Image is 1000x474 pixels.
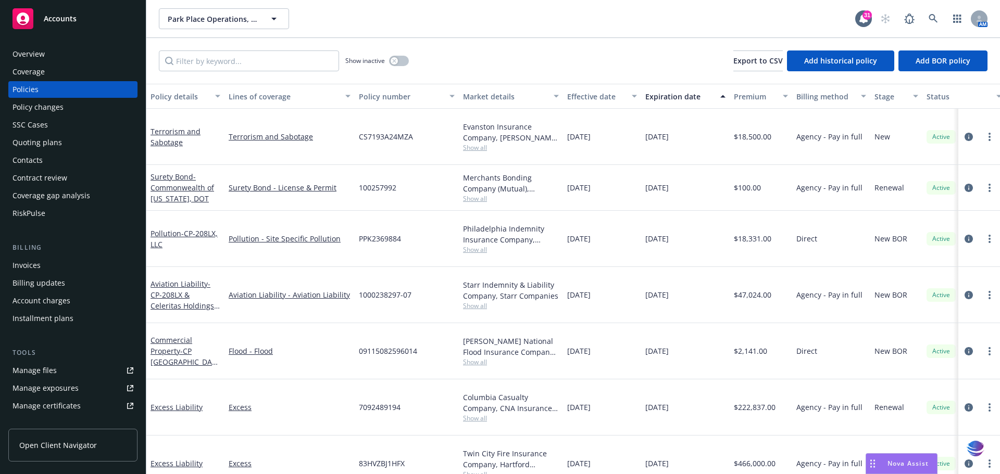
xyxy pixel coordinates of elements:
[734,289,771,300] span: $47,024.00
[463,91,547,102] div: Market details
[8,81,137,98] a: Policies
[931,403,952,412] span: Active
[151,228,218,249] a: Pollution
[12,152,43,169] div: Contacts
[463,279,559,301] div: Starr Indemnity & Liability Company, Starr Companies
[151,172,214,203] a: Surety Bond
[734,458,776,469] span: $466,000.00
[12,81,39,98] div: Policies
[931,234,952,244] span: Active
[8,292,137,309] a: Account charges
[567,402,591,413] span: [DATE]
[796,233,817,244] span: Direct
[874,289,907,300] span: New BOR
[12,99,64,116] div: Policy changes
[734,233,771,244] span: $18,331.00
[8,170,137,186] a: Contract review
[967,439,984,458] img: svg+xml;base64,PHN2ZyB3aWR0aD0iMzQiIGhlaWdodD0iMzQiIHZpZXdCb3g9IjAgMCAzNCAzNCIgZmlsbD0ibm9uZSIgeG...
[567,182,591,193] span: [DATE]
[151,335,217,389] a: Commercial Property
[963,182,975,194] a: circleInformation
[899,8,920,29] a: Report a Bug
[463,357,559,366] span: Show all
[796,289,863,300] span: Agency - Pay in full
[359,402,401,413] span: 7092489194
[734,131,771,142] span: $18,500.00
[8,275,137,291] a: Billing updates
[963,289,975,301] a: circleInformation
[898,50,988,71] button: Add BOR policy
[796,458,863,469] span: Agency - Pay in full
[963,401,975,414] a: circleInformation
[12,257,41,274] div: Invoices
[8,415,137,432] a: Manage claims
[229,289,351,300] a: Aviation Liability - Aviation Liability
[888,459,929,468] span: Nova Assist
[8,380,137,396] a: Manage exposures
[874,345,907,356] span: New BOR
[359,91,443,102] div: Policy number
[927,91,990,102] div: Status
[734,182,761,193] span: $100.00
[567,131,591,142] span: [DATE]
[229,91,339,102] div: Lines of coverage
[159,8,289,29] button: Park Place Operations, Inc.
[463,414,559,422] span: Show all
[359,131,413,142] span: CS7193A24MZA
[8,46,137,62] a: Overview
[8,362,137,379] a: Manage files
[463,301,559,310] span: Show all
[151,279,214,322] a: Aviation Liability
[12,415,65,432] div: Manage claims
[463,143,559,152] span: Show all
[645,402,669,413] span: [DATE]
[792,84,870,109] button: Billing method
[931,290,952,300] span: Active
[804,56,877,66] span: Add historical policy
[567,289,591,300] span: [DATE]
[874,402,904,413] span: Renewal
[224,84,355,109] button: Lines of coverage
[796,131,863,142] span: Agency - Pay in full
[983,401,996,414] a: more
[12,380,79,396] div: Manage exposures
[947,8,968,29] a: Switch app
[645,131,669,142] span: [DATE]
[923,8,944,29] a: Search
[734,91,777,102] div: Premium
[787,50,894,71] button: Add historical policy
[359,233,401,244] span: PPK2369884
[8,187,137,204] a: Coverage gap analysis
[229,458,351,469] a: Excess
[229,182,351,193] a: Surety Bond - License & Permit
[229,345,351,356] a: Flood - Flood
[734,402,776,413] span: $222,837.00
[645,289,669,300] span: [DATE]
[963,457,975,470] a: circleInformation
[645,458,669,469] span: [DATE]
[866,454,879,473] div: Drag to move
[931,347,952,356] span: Active
[645,91,714,102] div: Expiration date
[463,121,559,143] div: Evanston Insurance Company, [PERSON_NAME] Insurance, RT Specialty Insurance Services, LLC (RSG Sp...
[875,8,896,29] a: Start snowing
[229,131,351,142] a: Terrorism and Sabotage
[44,15,77,23] span: Accounts
[983,131,996,143] a: more
[459,84,563,109] button: Market details
[931,183,952,193] span: Active
[8,4,137,33] a: Accounts
[870,84,922,109] button: Stage
[151,228,218,249] span: - CP-208LX, LLC
[8,99,137,116] a: Policy changes
[463,392,559,414] div: Columbia Casualty Company, CNA Insurance, RT Specialty Insurance Services, LLC (RSG Specialty, LLC)
[931,459,952,468] span: Active
[12,275,65,291] div: Billing updates
[463,194,559,203] span: Show all
[733,50,783,71] button: Export to CSV
[463,336,559,357] div: [PERSON_NAME] National Flood Insurance Company, [PERSON_NAME] Flood
[567,233,591,244] span: [DATE]
[12,117,48,133] div: SSC Cases
[151,91,209,102] div: Policy details
[641,84,730,109] button: Expiration date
